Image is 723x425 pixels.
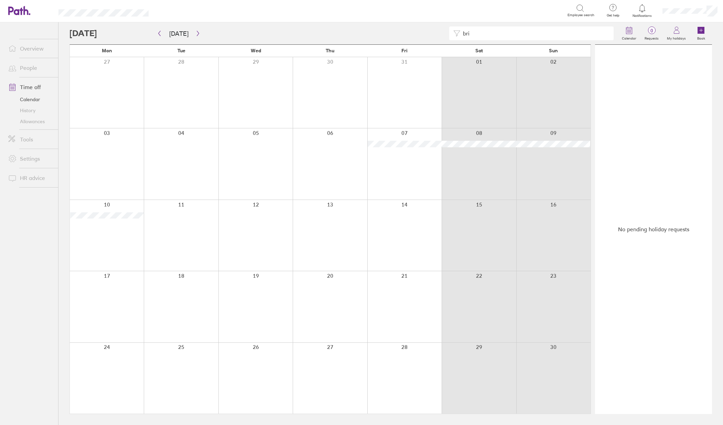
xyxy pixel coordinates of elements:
[693,34,709,41] label: Book
[618,22,640,44] a: Calendar
[102,48,112,53] span: Mon
[3,116,58,127] a: Allowances
[595,45,712,414] div: No pending holiday requests
[3,152,58,166] a: Settings
[640,28,663,33] span: 0
[663,34,690,41] label: My holidays
[640,34,663,41] label: Requests
[3,171,58,185] a: HR advice
[3,42,58,55] a: Overview
[3,105,58,116] a: History
[549,48,558,53] span: Sun
[640,22,663,44] a: 0Requests
[3,80,58,94] a: Time off
[177,48,185,53] span: Tue
[475,48,483,53] span: Sat
[3,61,58,75] a: People
[401,48,408,53] span: Fri
[3,94,58,105] a: Calendar
[631,14,654,18] span: Notifications
[251,48,261,53] span: Wed
[3,132,58,146] a: Tools
[602,13,624,18] span: Get help
[568,13,594,17] span: Employee search
[167,7,185,13] div: Search
[460,27,609,40] input: Filter by employee
[663,22,690,44] a: My holidays
[690,22,712,44] a: Book
[326,48,334,53] span: Thu
[631,3,654,18] a: Notifications
[164,28,194,39] button: [DATE]
[618,34,640,41] label: Calendar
